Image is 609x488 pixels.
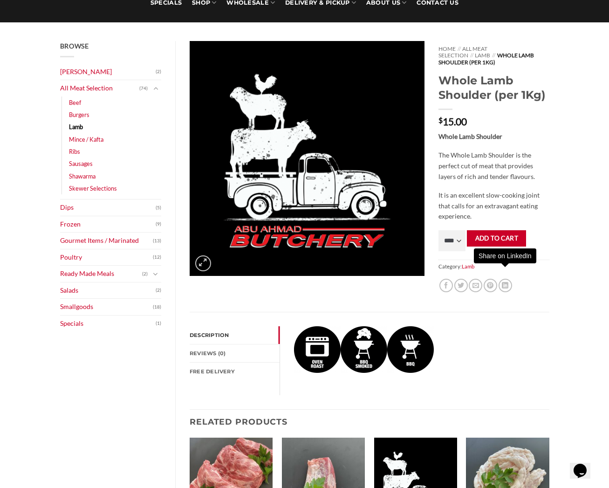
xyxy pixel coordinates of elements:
a: Description [190,326,280,344]
a: Gourmet Items / Marinated [60,233,153,249]
a: Reviews (0) [190,344,280,362]
a: Share on Facebook [439,279,453,292]
a: Beef [69,96,81,109]
img: Whole Lamb Shoulder (per 1Kg) [341,326,387,373]
img: Whole Lamb Shoulder (per 1Kg) [387,326,434,373]
button: Add to cart [467,230,526,247]
strong: Whole Lamb Shoulder [438,132,502,140]
a: Dips [60,199,156,216]
a: Share on Twitter [454,279,468,292]
a: Ready Made Meals [60,266,143,282]
h3: Related products [190,410,549,433]
span: // [470,52,473,59]
span: (9) [156,217,161,231]
span: (2) [156,65,161,79]
a: Burgers [69,109,89,121]
span: (5) [156,201,161,215]
a: Zoom [195,255,211,271]
img: Whole Lamb Shoulder (per 1Kg) [294,326,341,373]
span: (2) [156,283,161,297]
a: Share on LinkedIn [499,279,512,292]
span: // [492,52,495,59]
a: Pin on Pinterest [484,279,497,292]
bdi: 15.00 [438,116,467,127]
span: (2) [142,267,148,281]
a: FREE Delivery [190,363,280,380]
span: (18) [153,300,161,314]
span: Browse [60,42,89,50]
a: Ribs [69,145,80,158]
a: Email to a Friend [469,279,482,292]
a: Lamb [475,52,490,59]
a: Poultry [60,249,153,266]
a: Mince / Kafta [69,133,103,145]
img: Whole Lamb Shoulder (per 1Kg) [190,41,424,276]
a: Sausages [69,158,93,170]
a: Salads [60,282,156,299]
a: [PERSON_NAME] [60,64,156,80]
button: Toggle [150,269,161,279]
span: $ [438,117,443,124]
a: All Meat Selection [60,80,140,96]
p: The Whole Lamb Shoulder is the perfect cut of meat that provides layers of rich and tender flavours. [438,150,549,182]
a: Smallgoods [60,299,153,315]
a: Shawarma [69,170,96,182]
button: Toggle [150,83,161,94]
a: Home [438,45,456,52]
span: Category: [438,260,549,273]
a: All Meat Selection [438,45,487,59]
a: Lamb [69,121,83,133]
a: Specials [60,316,156,332]
a: Lamb [462,263,474,269]
span: // [458,45,461,52]
h1: Whole Lamb Shoulder (per 1Kg) [438,73,549,102]
span: (1) [156,316,161,330]
span: (13) [153,234,161,248]
span: (12) [153,250,161,264]
iframe: chat widget [570,451,600,479]
span: (74) [139,82,148,96]
a: Skewer Selections [69,182,117,194]
p: It is an excellent slow-cooking joint that calls for an extravagant eating experience. [438,190,549,222]
a: Frozen [60,216,156,233]
span: Whole Lamb Shoulder (per 1Kg) [438,52,534,65]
